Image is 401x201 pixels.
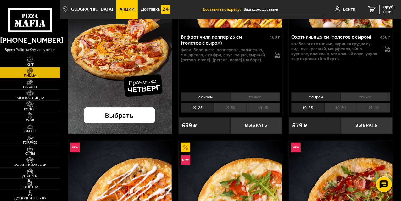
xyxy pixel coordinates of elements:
div: Охотничья 25 см (толстое с сыром) [291,34,378,40]
li: 40 [247,103,280,113]
span: 430 г [380,35,390,40]
span: 0 руб. [383,5,395,9]
span: [GEOGRAPHIC_DATA] [70,7,114,12]
li: с сыром [181,92,230,101]
div: Биф хот чили пеппер 25 см (толстое с сыром) [181,34,268,46]
li: тонкое [230,92,280,101]
span: Акции [120,7,135,12]
li: 30 [214,103,247,113]
span: Войти [343,7,355,12]
span: 579 ₽ [292,122,307,129]
img: Акционный [181,143,190,152]
button: Выбрать [231,117,282,134]
li: 30 [324,103,357,113]
li: 25 [181,103,214,113]
span: 0 шт. [383,10,395,14]
img: 15daf4d41897b9f0e9f617042186c801.svg [161,5,170,14]
input: Ваш адрес доставки [244,4,324,15]
p: колбаски охотничьи, куриная грудка су-вид, лук красный, моцарелла, яйцо куриное, сливочно-чесночн... [291,42,381,62]
li: 40 [357,103,390,113]
img: Новинка [70,143,80,152]
button: Выбрать [341,117,393,134]
li: тонкое [341,92,390,101]
img: Новинка [291,143,301,152]
span: 480 г [270,35,280,40]
img: Новинка [181,155,190,165]
p: фарш болоньезе, пепперони, халапеньо, моцарелла, лук фри, соус-пицца, сырный [PERSON_NAME], [PERS... [181,47,270,63]
li: с сыром [291,92,341,101]
li: 25 [291,103,324,113]
span: 639 ₽ [182,122,197,129]
span: Доставка [141,7,160,12]
span: Доставить по адресу: [203,8,244,12]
